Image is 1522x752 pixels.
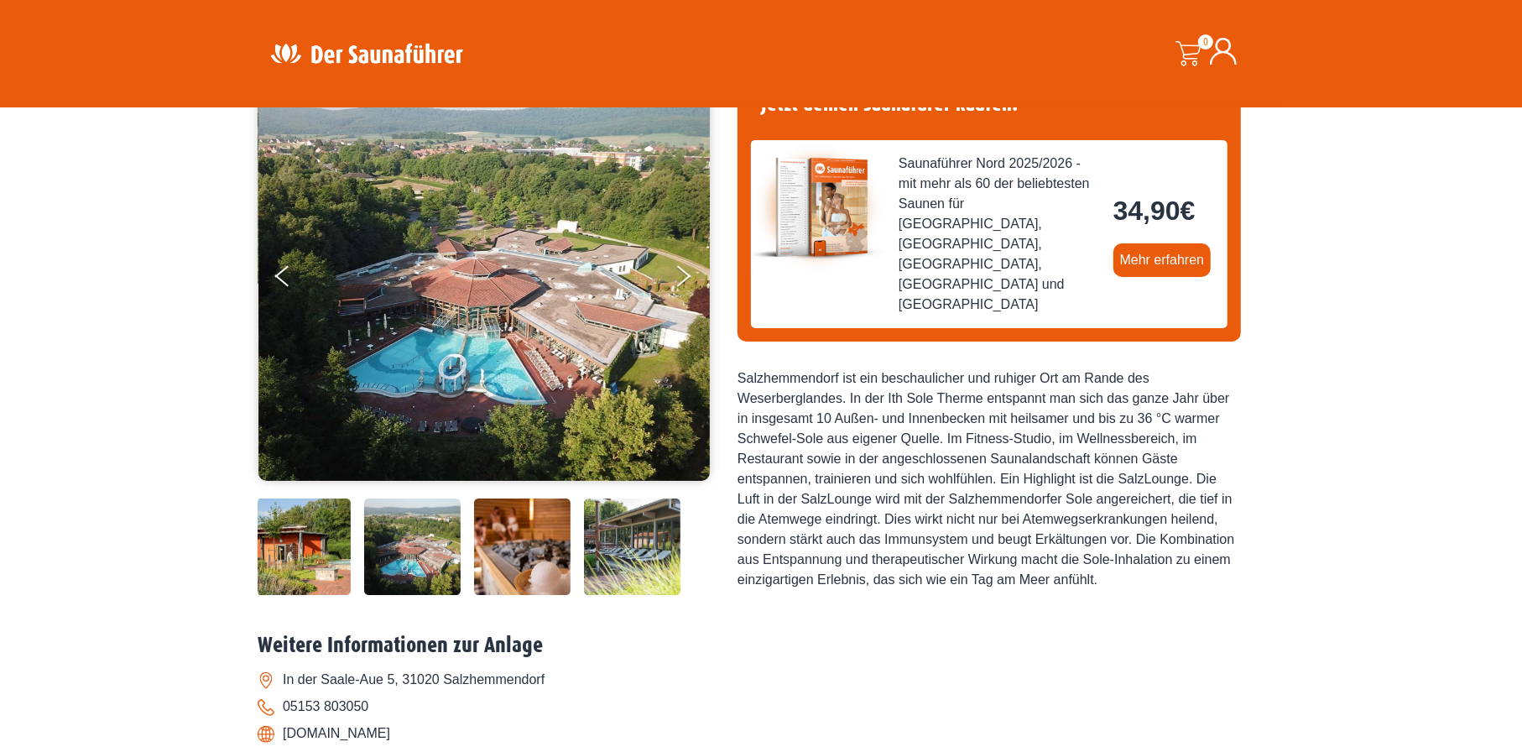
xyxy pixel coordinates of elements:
bdi: 34,90 [1113,196,1196,226]
a: Mehr erfahren [1113,243,1212,277]
span: € [1181,196,1196,226]
li: [DOMAIN_NAME] [258,720,1264,747]
span: Saunaführer Nord 2025/2026 - mit mehr als 60 der beliebtesten Saunen für [GEOGRAPHIC_DATA], [GEOG... [899,154,1100,315]
img: der-saunafuehrer-2025-nord.jpg [751,140,885,274]
button: Next [674,258,716,300]
div: Salzhemmendorf ist ein beschaulicher und ruhiger Ort am Rande des Weserberglandes. In der Ith Sol... [738,368,1241,590]
h2: Weitere Informationen zur Anlage [258,633,1264,659]
button: Previous [275,258,317,300]
li: In der Saale-Aue 5, 31020 Salzhemmendorf [258,666,1264,693]
span: 0 [1198,34,1213,50]
li: 05153 803050 [258,693,1264,720]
